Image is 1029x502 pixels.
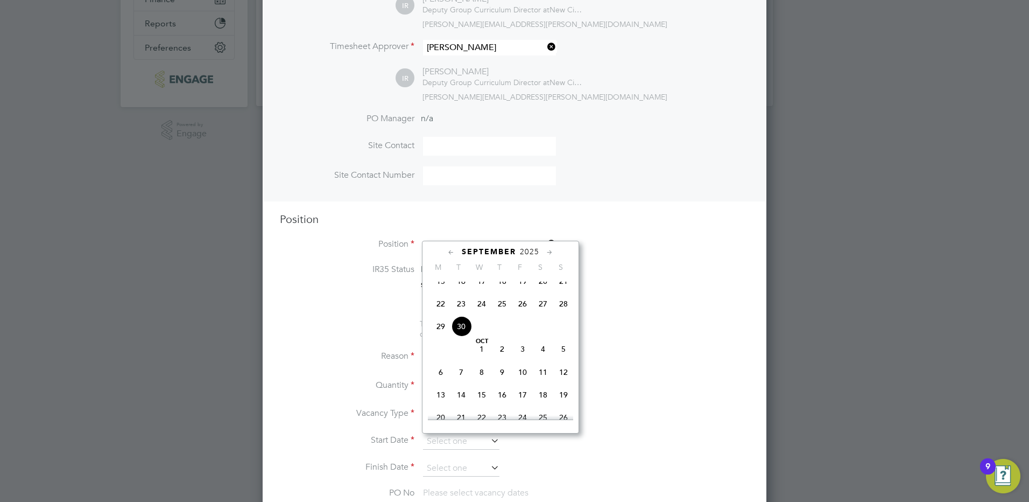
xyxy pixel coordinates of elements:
[471,407,492,428] span: 22
[431,271,451,291] span: 15
[431,362,451,382] span: 6
[280,212,749,226] h3: Position
[451,316,471,337] span: 30
[510,262,530,272] span: F
[471,362,492,382] span: 8
[431,316,451,337] span: 29
[512,385,533,405] span: 17
[512,407,533,428] span: 24
[422,5,584,15] div: New City College Limited
[280,487,414,499] label: PO No
[986,459,1020,493] button: Open Resource Center, 9 new notifications
[492,407,512,428] span: 23
[512,339,533,359] span: 3
[471,339,492,344] span: Oct
[423,40,556,55] input: Search for...
[533,294,553,314] span: 27
[530,262,551,272] span: S
[533,362,553,382] span: 11
[533,385,553,405] span: 18
[280,170,414,181] label: Site Contact Number
[422,78,584,87] div: New City College Limited
[985,466,990,480] div: 9
[396,69,414,88] span: IR
[520,247,539,256] span: 2025
[422,78,549,87] span: Deputy Group Curriculum Director at
[421,281,519,289] strong: Status Determination Statement
[489,262,510,272] span: T
[423,237,556,253] input: Search for...
[422,92,667,102] span: [PERSON_NAME][EMAIL_ADDRESS][PERSON_NAME][DOMAIN_NAME]
[512,294,533,314] span: 26
[422,66,584,78] div: [PERSON_NAME]
[553,407,574,428] span: 26
[280,41,414,52] label: Timesheet Approver
[280,408,414,419] label: Vacancy Type
[451,271,471,291] span: 16
[280,140,414,151] label: Site Contact
[471,339,492,359] span: 1
[421,113,433,124] span: n/a
[471,385,492,405] span: 15
[451,294,471,314] span: 23
[492,385,512,405] span: 16
[422,19,667,29] span: [PERSON_NAME][EMAIL_ADDRESS][PERSON_NAME][DOMAIN_NAME]
[423,434,499,450] input: Select one
[471,271,492,291] span: 17
[469,262,489,272] span: W
[448,262,469,272] span: T
[471,294,492,314] span: 24
[553,294,574,314] span: 28
[280,113,414,124] label: PO Manager
[492,362,512,382] span: 9
[553,362,574,382] span: 12
[533,339,553,359] span: 4
[423,487,528,498] span: Please select vacancy dates
[451,407,471,428] span: 21
[280,380,414,391] label: Quantity
[422,5,549,15] span: Deputy Group Curriculum Director at
[431,407,451,428] span: 20
[423,461,499,477] input: Select one
[492,271,512,291] span: 18
[462,247,516,256] span: September
[280,351,414,362] label: Reason
[280,239,414,250] label: Position
[533,407,553,428] span: 25
[533,271,553,291] span: 20
[451,362,471,382] span: 7
[512,271,533,291] span: 19
[431,294,451,314] span: 22
[553,339,574,359] span: 5
[553,385,574,405] span: 19
[553,271,574,291] span: 21
[431,385,451,405] span: 13
[512,362,533,382] span: 10
[492,339,512,359] span: 2
[492,294,512,314] span: 25
[280,435,414,446] label: Start Date
[551,262,571,272] span: S
[421,264,463,274] span: Inside IR35
[451,385,471,405] span: 14
[420,319,565,338] span: The status determination for this position can be updated after creating the vacancy
[428,262,448,272] span: M
[280,462,414,473] label: Finish Date
[280,264,414,275] label: IR35 Status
